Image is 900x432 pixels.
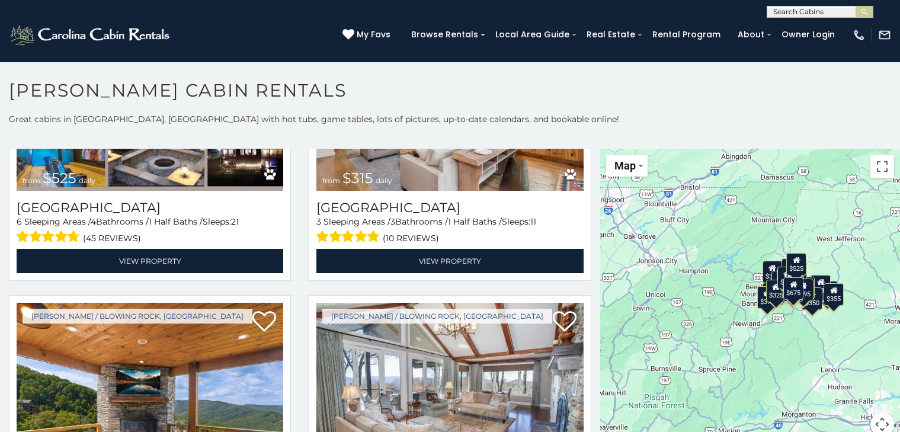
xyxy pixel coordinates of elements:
[777,267,797,289] div: $349
[342,28,393,41] a: My Favs
[776,25,841,44] a: Owner Login
[316,216,583,246] div: Sleeping Areas / Bathrooms / Sleeps:
[91,216,96,227] span: 4
[390,216,395,227] span: 3
[79,176,95,185] span: daily
[489,25,575,44] a: Local Area Guide
[357,28,390,41] span: My Favs
[766,279,786,302] div: $325
[878,28,891,41] img: mail-regular-white.png
[530,216,536,227] span: 11
[17,200,283,216] a: [GEOGRAPHIC_DATA]
[9,23,173,47] img: White-1-2.png
[606,155,648,177] button: Change map style
[316,249,583,273] a: View Property
[231,216,239,227] span: 21
[383,231,439,246] span: (10 reviews)
[43,169,76,187] span: $525
[83,231,141,246] span: (45 reviews)
[802,287,822,310] div: $350
[17,249,283,273] a: View Property
[448,216,502,227] span: 1 Half Baths /
[763,260,783,283] div: $305
[376,176,392,185] span: daily
[614,159,636,172] span: Map
[793,279,813,301] div: $695
[853,28,866,41] img: phone-regular-white.png
[786,252,806,275] div: $525
[252,310,276,335] a: Add to favorites
[870,155,894,178] button: Toggle fullscreen view
[17,200,283,216] h3: Wildlife Manor
[646,25,726,44] a: Rental Program
[783,277,803,300] div: $675
[581,25,641,44] a: Real Estate
[17,216,22,227] span: 6
[342,169,373,187] span: $315
[787,263,807,285] div: $250
[824,283,844,306] div: $355
[23,176,40,185] span: from
[23,309,252,324] a: [PERSON_NAME] / Blowing Rock, [GEOGRAPHIC_DATA]
[17,216,283,246] div: Sleeping Areas / Bathrooms / Sleeps:
[553,310,576,335] a: Add to favorites
[322,309,552,324] a: [PERSON_NAME] / Blowing Rock, [GEOGRAPHIC_DATA]
[316,216,321,227] span: 3
[732,25,770,44] a: About
[782,279,802,302] div: $315
[811,275,831,297] div: $930
[149,216,203,227] span: 1 Half Baths /
[316,200,583,216] h3: Chimney Island
[757,286,777,308] div: $375
[322,176,340,185] span: from
[316,200,583,216] a: [GEOGRAPHIC_DATA]
[405,25,484,44] a: Browse Rentals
